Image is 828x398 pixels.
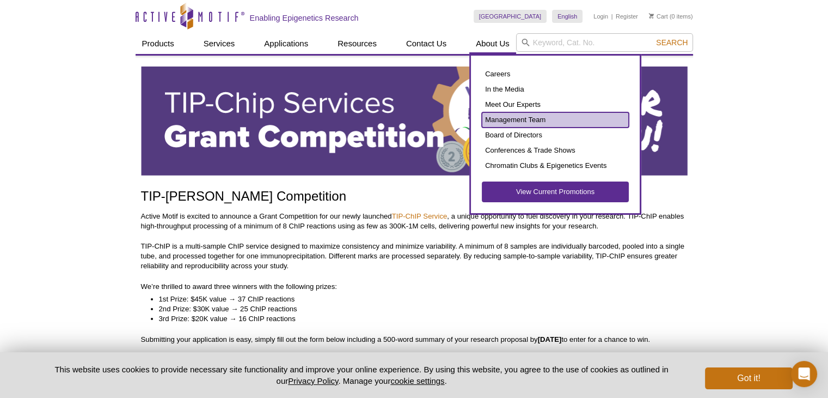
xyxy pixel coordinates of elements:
p: We’re thrilled to award three winners with the following prizes: [141,282,688,292]
li: 2nd Prize: $30K value → 25 ChIP reactions [159,304,677,314]
p: TIP-ChIP is a multi-sample ChIP service designed to maximize consistency and minimize variability... [141,242,688,271]
a: Meet Our Experts [482,97,629,112]
a: Applications [257,33,315,54]
img: Active Motif TIP-ChIP Services Grant Competition [141,67,688,176]
button: cookie settings [390,376,444,385]
a: Management Team [482,112,629,128]
a: Careers [482,67,629,82]
a: About Us [469,33,516,54]
a: Conferences & Trade Shows [482,143,629,158]
a: In the Media [482,82,629,97]
a: Board of Directors [482,128,629,143]
button: Got it! [705,367,792,389]
img: Your Cart [649,13,654,19]
li: | [611,10,613,23]
a: View Current Promotions [482,182,629,202]
a: English [552,10,582,23]
a: Resources [331,33,383,54]
h2: Enabling Epigenetics Research [250,13,359,23]
li: 3rd Prize: $20K value → 16 ChIP reactions [159,314,677,324]
h1: TIP-[PERSON_NAME] Competition [141,189,688,205]
button: Search [653,38,691,47]
a: Login [593,13,608,20]
a: Products [136,33,181,54]
a: Register [616,13,638,20]
p: This website uses cookies to provide necessary site functionality and improve your online experie... [36,364,688,387]
a: Cart [649,13,668,20]
a: Chromatin Clubs & Epigenetics Events [482,158,629,173]
li: (0 items) [649,10,693,23]
div: Open Intercom Messenger [791,361,817,387]
a: [GEOGRAPHIC_DATA] [474,10,547,23]
a: TIP-ChIP Service [392,212,447,220]
strong: [DATE] [538,335,562,343]
input: Keyword, Cat. No. [516,33,693,52]
p: Active Motif is excited to announce a Grant Competition for our newly launched , a unique opportu... [141,212,688,231]
a: Privacy Policy [288,376,338,385]
span: Search [656,38,688,47]
li: 1st Prize: $45K value → 37 ChIP reactions [159,294,677,304]
a: Contact Us [400,33,453,54]
a: Services [197,33,242,54]
p: Submitting your application is easy, simply fill out the form below including a 500-word summary ... [141,335,688,345]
